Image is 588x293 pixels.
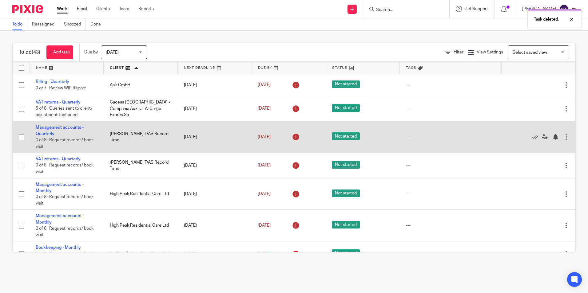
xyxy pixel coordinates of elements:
[332,221,360,229] span: Not started
[332,104,360,112] span: Not started
[36,245,81,250] a: Bookkeeping - Monthly
[19,49,40,56] h1: To do
[104,210,178,241] td: High Peak Residential Care Ltd
[36,252,94,263] span: 0 of 7 · Request records / book visit
[406,162,495,169] div: ---
[36,86,86,90] span: 0 of 7 · Review WIP Report
[406,82,495,88] div: ---
[36,163,93,174] span: 0 of 8 · Request records/ book visit
[454,50,463,54] span: Filter
[36,157,81,161] a: VAT returns - Quarterly
[36,100,81,104] a: VAT returns - Quarterly
[46,45,73,59] a: + Add task
[32,18,59,30] a: Reassigned
[477,50,503,54] span: View Settings
[36,125,84,136] a: Management accounts - Quarterly
[104,178,178,210] td: High Peak Residential Care Ltd
[258,192,271,196] span: [DATE]
[36,107,93,117] span: 5 of 8 · Queries sent to client/ adjustments actioned
[36,195,93,206] span: 0 of 8 · Request records/ book visit
[36,138,93,149] span: 0 of 8 · Request records/ book visit
[178,96,252,121] td: [DATE]
[84,49,98,55] p: Due by
[258,106,271,111] span: [DATE]
[104,241,178,267] td: High Peak Residential Care Ltd
[36,80,69,84] a: Billing - Quarterly
[406,191,495,197] div: ---
[36,214,84,224] a: Management accounts - Monthly
[258,252,271,256] span: [DATE]
[332,249,360,257] span: Not started
[12,5,43,13] img: Pixie
[332,132,360,140] span: Not started
[178,153,252,178] td: [DATE]
[406,134,495,140] div: ---
[119,6,129,12] a: Team
[534,16,559,22] p: Task deleted.
[57,6,68,12] a: Work
[178,241,252,267] td: [DATE]
[513,50,547,55] span: Select saved view
[258,135,271,139] span: [DATE]
[406,106,495,112] div: ---
[36,226,93,237] span: 0 of 8 · Request records/ book visit
[12,18,27,30] a: To do
[406,66,416,69] span: Tags
[64,18,86,30] a: Snoozed
[104,96,178,121] td: Cacesa [GEOGRAPHIC_DATA] - Compania Auxiliar Al Cargo Expres Sa
[406,222,495,229] div: ---
[104,121,178,153] td: [PERSON_NAME] T/AS Record Time
[36,182,84,193] a: Management accounts - Monthly
[104,74,178,96] td: Asir GmbH
[559,4,569,14] img: svg%3E
[258,223,271,228] span: [DATE]
[178,210,252,241] td: [DATE]
[138,6,154,12] a: Reports
[332,80,360,88] span: Not started
[96,6,110,12] a: Clients
[104,153,178,178] td: [PERSON_NAME] T/AS Record Time
[178,121,252,153] td: [DATE]
[532,134,542,140] a: Mark as done
[90,18,105,30] a: Done
[32,50,40,55] span: (43)
[178,74,252,96] td: [DATE]
[258,83,271,87] span: [DATE]
[178,178,252,210] td: [DATE]
[332,189,360,197] span: Not started
[332,161,360,169] span: Not started
[258,163,271,168] span: [DATE]
[106,50,119,55] span: [DATE]
[406,251,495,257] div: ---
[77,6,87,12] a: Email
